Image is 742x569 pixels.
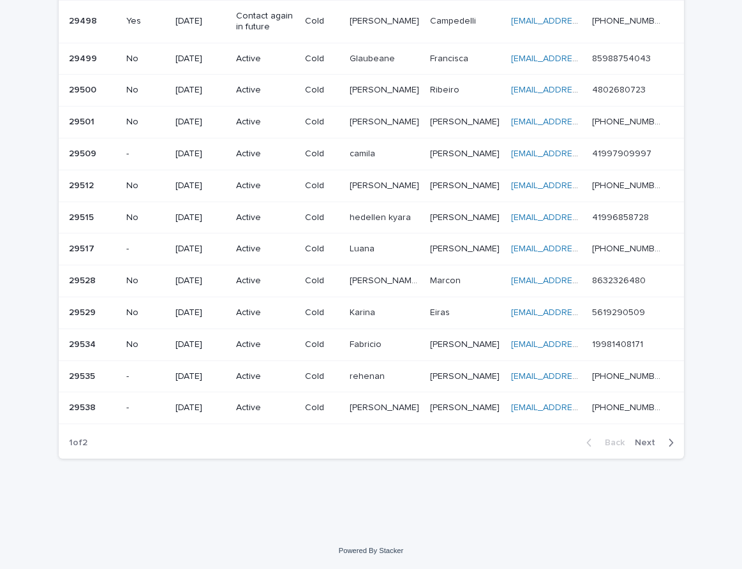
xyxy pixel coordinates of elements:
[597,438,625,447] span: Back
[430,400,502,413] p: [PERSON_NAME]
[350,51,397,64] p: Glaubeane
[126,181,165,191] p: No
[236,371,295,382] p: Active
[175,181,226,191] p: [DATE]
[59,233,684,265] tr: 2951729517 -[DATE]ActiveColdLuanaLuana [PERSON_NAME][PERSON_NAME] [EMAIL_ADDRESS][DOMAIN_NAME] [P...
[175,85,226,96] p: [DATE]
[175,117,226,128] p: [DATE]
[236,403,295,413] p: Active
[59,360,684,392] tr: 2953529535 -[DATE]ActiveColdrehenanrehenan [PERSON_NAME][PERSON_NAME] [EMAIL_ADDRESS][DOMAIN_NAME...
[592,369,665,382] p: [PHONE_NUMBER]
[126,371,165,382] p: -
[126,16,165,27] p: Yes
[69,337,98,350] p: 29534
[350,82,422,96] p: [PERSON_NAME]
[350,241,377,255] p: Luana
[592,114,665,128] p: [PHONE_NUMBER]
[175,54,226,64] p: [DATE]
[69,178,96,191] p: 29512
[305,149,339,159] p: Cold
[592,13,665,27] p: [PHONE_NUMBER]
[350,337,384,350] p: Fabricio
[430,369,502,382] p: [PERSON_NAME]
[126,276,165,286] p: No
[339,547,403,554] a: Powered By Stacker
[350,305,378,318] p: Karina
[511,149,655,158] a: [EMAIL_ADDRESS][DOMAIN_NAME]
[305,85,339,96] p: Cold
[69,13,100,27] p: 29498
[305,181,339,191] p: Cold
[350,178,422,191] p: [PERSON_NAME]
[59,75,684,107] tr: 2950029500 No[DATE]ActiveCold[PERSON_NAME][PERSON_NAME] RibeiroRibeiro [EMAIL_ADDRESS][DOMAIN_NAM...
[511,276,655,285] a: [EMAIL_ADDRESS][DOMAIN_NAME]
[236,85,295,96] p: Active
[511,308,655,317] a: [EMAIL_ADDRESS][DOMAIN_NAME]
[236,276,295,286] p: Active
[511,403,655,412] a: [EMAIL_ADDRESS][DOMAIN_NAME]
[126,403,165,413] p: -
[511,340,655,349] a: [EMAIL_ADDRESS][DOMAIN_NAME]
[59,427,98,459] p: 1 of 2
[175,307,226,318] p: [DATE]
[630,437,684,448] button: Next
[511,213,655,222] a: [EMAIL_ADDRESS][DOMAIN_NAME]
[305,307,339,318] p: Cold
[236,212,295,223] p: Active
[635,438,663,447] span: Next
[592,241,665,255] p: [PHONE_NUMBER]
[126,212,165,223] p: No
[430,210,502,223] p: [PERSON_NAME]
[59,43,684,75] tr: 2949929499 No[DATE]ActiveColdGlaubeaneGlaubeane FranciscaFrancisca [EMAIL_ADDRESS][DOMAIN_NAME] 8...
[69,210,96,223] p: 29515
[592,273,648,286] p: 8632326480
[59,297,684,329] tr: 2952929529 No[DATE]ActiveColdKarinaKarina EirasEiras [EMAIL_ADDRESS][DOMAIN_NAME] 561929050956192...
[430,337,502,350] p: [PERSON_NAME]
[236,244,295,255] p: Active
[305,244,339,255] p: Cold
[175,371,226,382] p: [DATE]
[592,146,654,159] p: 41997909997
[175,276,226,286] p: [DATE]
[430,273,463,286] p: Marcon
[236,11,295,33] p: Contact again in future
[69,146,99,159] p: 29509
[126,307,165,318] p: No
[592,305,648,318] p: 5619290509
[236,149,295,159] p: Active
[126,149,165,159] p: -
[59,329,684,360] tr: 2953429534 No[DATE]ActiveColdFabricioFabricio [PERSON_NAME][PERSON_NAME] [EMAIL_ADDRESS][DOMAIN_N...
[430,178,502,191] p: [PERSON_NAME]
[69,369,98,382] p: 29535
[511,85,655,94] a: [EMAIL_ADDRESS][DOMAIN_NAME]
[430,114,502,128] p: [PERSON_NAME]
[592,82,648,96] p: 4802680723
[511,17,655,26] a: [EMAIL_ADDRESS][DOMAIN_NAME]
[126,85,165,96] p: No
[305,339,339,350] p: Cold
[126,244,165,255] p: -
[592,337,646,350] p: 19981408171
[430,82,462,96] p: Ribeiro
[236,307,295,318] p: Active
[305,117,339,128] p: Cold
[350,400,422,413] p: [PERSON_NAME]
[350,369,387,382] p: rehenan
[236,54,295,64] p: Active
[430,146,502,159] p: [PERSON_NAME]
[511,372,655,381] a: [EMAIL_ADDRESS][DOMAIN_NAME]
[236,117,295,128] p: Active
[305,371,339,382] p: Cold
[126,339,165,350] p: No
[175,212,226,223] p: [DATE]
[592,178,665,191] p: [PHONE_NUMBER]
[69,400,98,413] p: 29538
[175,149,226,159] p: [DATE]
[592,400,665,413] p: [PHONE_NUMBER]
[350,114,422,128] p: [PERSON_NAME]
[576,437,630,448] button: Back
[69,273,98,286] p: 29528
[592,210,651,223] p: 41996858728
[350,210,413,223] p: hedellen kyara
[511,54,655,63] a: [EMAIL_ADDRESS][DOMAIN_NAME]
